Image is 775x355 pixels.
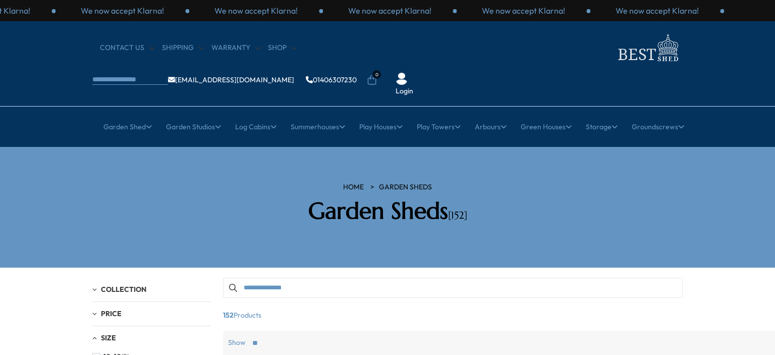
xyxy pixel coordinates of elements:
[101,333,116,342] span: Size
[359,114,403,139] a: Play Houses
[223,306,234,325] b: 152
[612,31,683,64] img: logo
[323,5,457,16] div: 1 / 3
[396,73,408,85] img: User Icon
[268,43,297,53] a: Shop
[379,182,432,192] a: Garden Sheds
[219,306,687,325] span: Products
[101,309,122,318] span: Price
[168,76,294,83] a: [EMAIL_ADDRESS][DOMAIN_NAME]
[291,114,345,139] a: Summerhouses
[189,5,323,16] div: 3 / 3
[482,5,565,16] p: We now accept Klarna!
[211,43,260,53] a: Warranty
[214,5,298,16] p: We now accept Klarna!
[100,43,154,53] a: CONTACT US
[448,209,467,222] span: [152]
[306,76,357,83] a: 01406307230
[521,114,572,139] a: Green Houses
[372,70,381,79] span: 0
[81,5,164,16] p: We now accept Klarna!
[417,114,461,139] a: Play Towers
[367,75,377,85] a: 0
[457,5,590,16] div: 2 / 3
[166,114,221,139] a: Garden Studios
[101,285,146,294] span: Collection
[616,5,699,16] p: We now accept Klarna!
[235,114,276,139] a: Log Cabins
[586,114,618,139] a: Storage
[348,5,431,16] p: We now accept Klarna!
[162,43,204,53] a: Shipping
[343,182,364,192] a: HOME
[223,278,683,298] input: Search products
[475,114,507,139] a: Arbours
[103,114,152,139] a: Garden Shed
[590,5,724,16] div: 3 / 3
[396,86,413,96] a: Login
[228,338,246,348] label: Show
[56,5,189,16] div: 2 / 3
[244,197,531,225] h2: Garden Sheds
[632,114,684,139] a: Groundscrews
